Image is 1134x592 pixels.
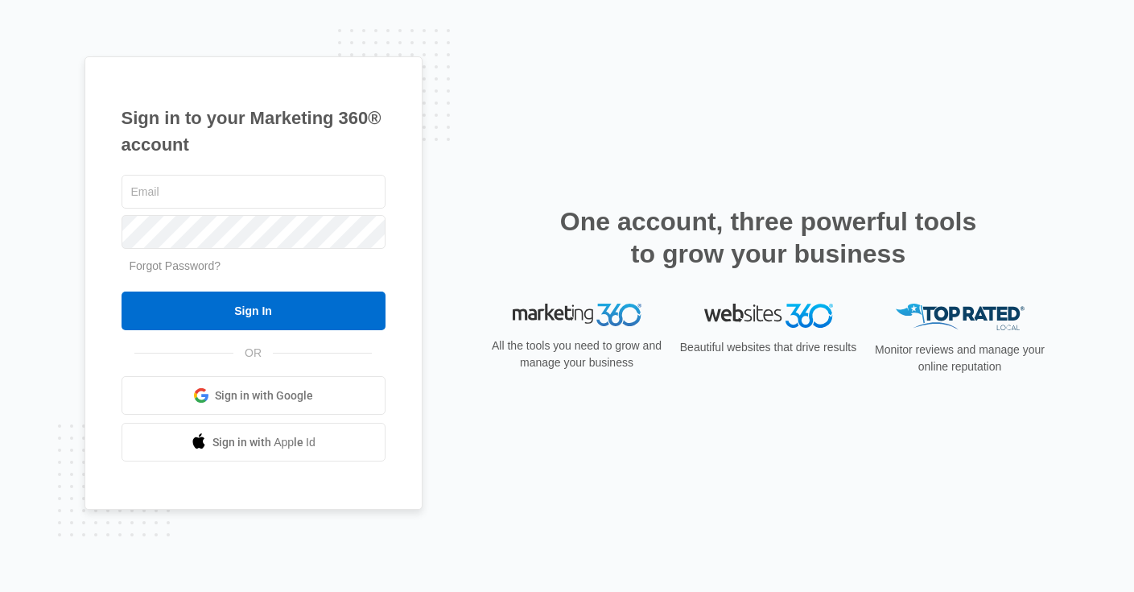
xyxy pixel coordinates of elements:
a: Sign in with Google [122,376,386,415]
h2: One account, three powerful tools to grow your business [555,205,982,270]
span: Sign in with Apple Id [212,434,315,451]
p: All the tools you need to grow and manage your business [487,337,667,371]
img: Top Rated Local [896,304,1025,330]
h1: Sign in to your Marketing 360® account [122,105,386,158]
a: Forgot Password? [130,259,221,272]
p: Monitor reviews and manage your online reputation [870,342,1050,375]
img: Websites 360 [704,304,833,327]
a: Sign in with Apple Id [122,423,386,462]
span: OR [233,345,273,362]
span: Sign in with Google [215,387,313,404]
input: Sign In [122,292,386,330]
img: Marketing 360 [513,304,641,326]
input: Email [122,175,386,209]
p: Beautiful websites that drive results [678,339,859,356]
